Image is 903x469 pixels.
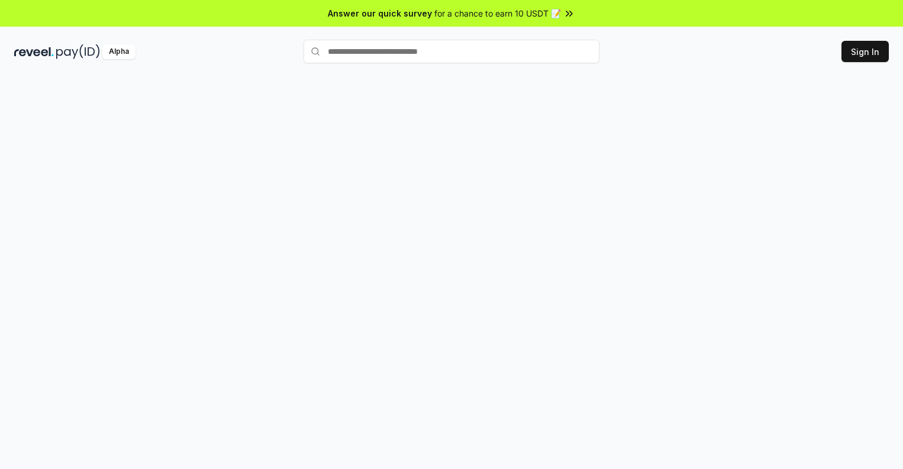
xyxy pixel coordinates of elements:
[841,41,889,62] button: Sign In
[102,44,136,59] div: Alpha
[14,44,54,59] img: reveel_dark
[328,7,432,20] span: Answer our quick survey
[56,44,100,59] img: pay_id
[434,7,561,20] span: for a chance to earn 10 USDT 📝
